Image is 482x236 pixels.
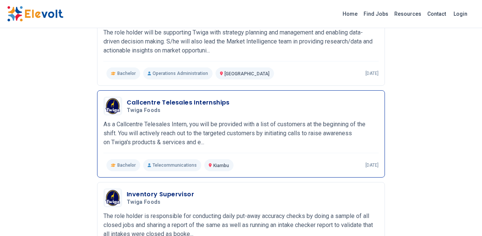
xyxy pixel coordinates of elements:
a: Twiga FoodsStrategy AssociateTwiga FoodsThe role holder will be supporting Twiga with strategy pl... [103,5,379,79]
span: Kiambu [213,163,229,168]
span: [GEOGRAPHIC_DATA] [225,71,269,76]
span: Bachelor [117,70,136,76]
a: Login [449,6,472,21]
a: Find Jobs [361,8,391,20]
span: Twiga Foods [127,107,161,114]
a: Contact [424,8,449,20]
span: Twiga Foods [127,199,161,206]
a: Twiga FoodsCallcentre Telesales InternshipsTwiga FoodsAs a Callcentre Telesales Intern, you will ... [103,97,379,171]
p: Operations Administration [143,67,213,79]
p: Telecommunications [143,159,201,171]
h3: Callcentre Telesales Internships [127,98,230,107]
a: Resources [391,8,424,20]
p: As a Callcentre Telesales Intern, you will be provided with a list of customers at the beginning ... [103,120,379,147]
img: Twiga Foods [105,190,120,206]
img: Elevolt [7,6,63,22]
img: Twiga Foods [105,98,120,114]
h3: Inventory Supervisor [127,190,194,199]
p: [DATE] [365,70,379,76]
a: Home [340,8,361,20]
span: Bachelor [117,162,136,168]
p: The role holder will be supporting Twiga with strategy planning and management and enabling data-... [103,28,379,55]
p: [DATE] [365,162,379,168]
iframe: Chat Widget [445,200,482,236]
